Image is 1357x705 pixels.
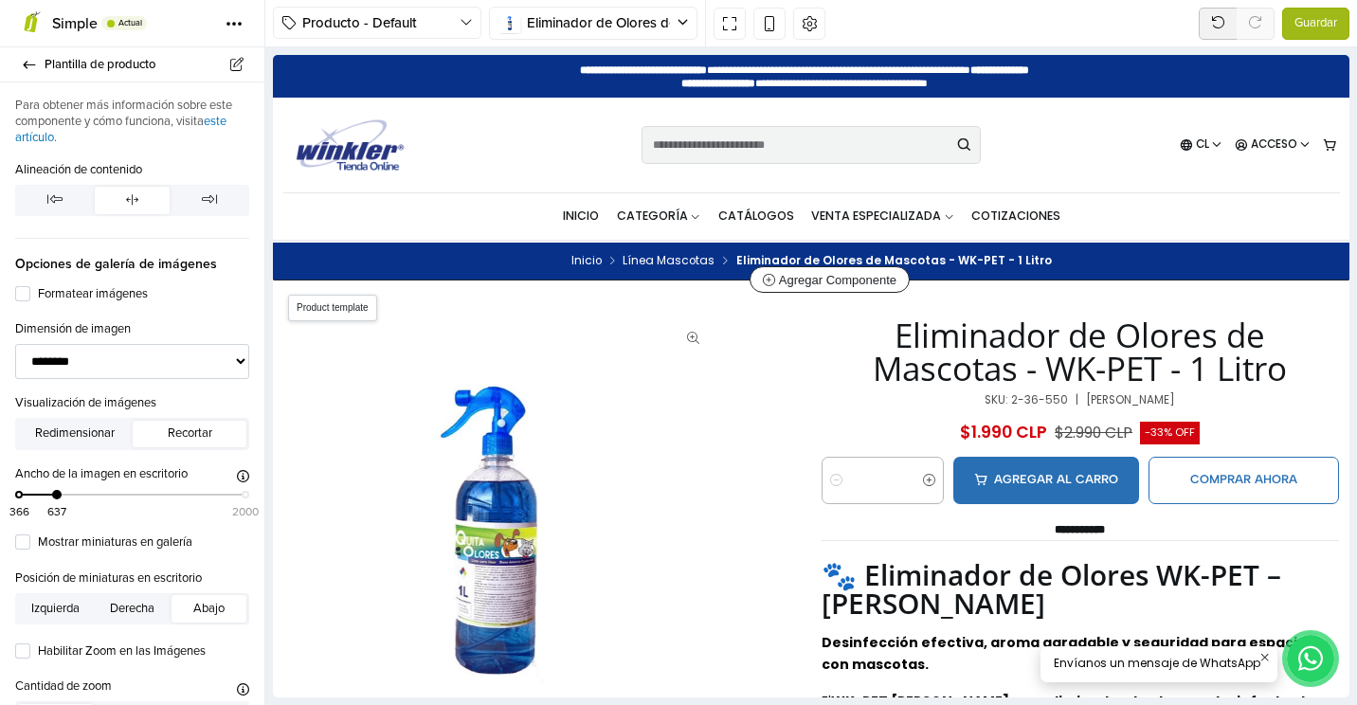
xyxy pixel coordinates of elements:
h2: 🐾 Eliminador de Olores WK-PET – [PERSON_NAME] [549,506,1066,563]
a: Inicio [290,137,326,185]
a: Cotizaciones [698,137,787,185]
button: Acceso [958,79,1041,102]
button: Producto - Default [273,7,481,39]
span: Actual [118,19,142,27]
div: 1 / 1 [11,263,434,686]
button: Carro [1046,79,1066,102]
button: Derecha [95,595,171,622]
img: Eliminador de Olores de Mascotas - WK-PET - 1 Litro 1 [11,263,434,686]
span: Simple [52,14,98,33]
button: Recortar [133,421,246,447]
button: Izquierda [18,595,94,622]
span: Product template [15,240,104,266]
span: SKU: 2-36-550 [712,340,795,352]
strong: eliminador de olores y desinfectante multiuso [549,637,1043,678]
li: Eliminador de Olores de Mascotas - WK-PET - 1 Litro [463,201,779,212]
span: Opciones de galería de imágenes [15,238,249,274]
button: Reducir cantidad [550,403,577,448]
span: | [803,340,805,352]
p: Para obtener más información sobre este componente y cómo funciona, visita . [15,98,249,146]
div: Acceso [978,84,1024,96]
span: Agregar Componente [490,218,624,232]
button: Guardar [1282,8,1349,40]
label: Visualización de imágenes [15,394,156,413]
span: $1.990 CLP [687,370,774,387]
label: Habilitar Zoom en las Imágenes [38,642,249,661]
a: Inicio [299,201,329,212]
a: este artículo [15,114,226,145]
span: 2000 [232,503,259,520]
span: 366 [9,503,29,520]
label: Alineación de contenido [15,161,142,180]
div: Envíanos un mensaje de WhatsApp [768,591,1004,628]
label: Mostrar miniaturas en galería [38,533,249,552]
button: Redimensionar [18,421,132,447]
label: Ancho de la imagen en escritorio [15,465,188,484]
button: Agregar Componente [477,211,637,238]
h1: Eliminador de Olores de Mascotas - WK-PET - 1 Litro [549,263,1066,330]
label: Dimensión de imagen [15,320,131,339]
label: Posición de miniaturas en escritorio [15,569,202,588]
span: Plantilla de producto [45,51,242,78]
button: Comprar ahora [876,402,1065,449]
button: Abajo [172,595,247,622]
a: Venta Especializada [538,137,681,185]
button: Aumentar cantidad [642,403,670,448]
span: Agregar al carro [721,419,845,431]
span: Producto - Default [302,12,460,34]
img: Winkler Online [10,63,148,117]
strong: Desinfección efectiva, aroma agradable y seguridad para espacios con mascotas. [549,578,1041,619]
strong: WK-PET [PERSON_NAME] [558,637,736,656]
button: Buscar [676,71,708,109]
span: Guardar [1294,14,1337,33]
label: Cantidad de zoom [15,678,112,696]
span: $2.990 CLP [782,371,859,386]
div: cl [923,84,936,96]
a: Catálogos [445,137,521,185]
button: Idiomas [903,79,953,102]
label: Formatear imágenes [38,285,249,304]
a: Línea Mascotas [350,201,442,212]
button: Agregar al carro [680,402,865,449]
a: Categoría [344,137,428,185]
span: [PERSON_NAME] [813,340,902,352]
span: 637 [47,503,66,520]
span: -33% OFF [867,367,927,389]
